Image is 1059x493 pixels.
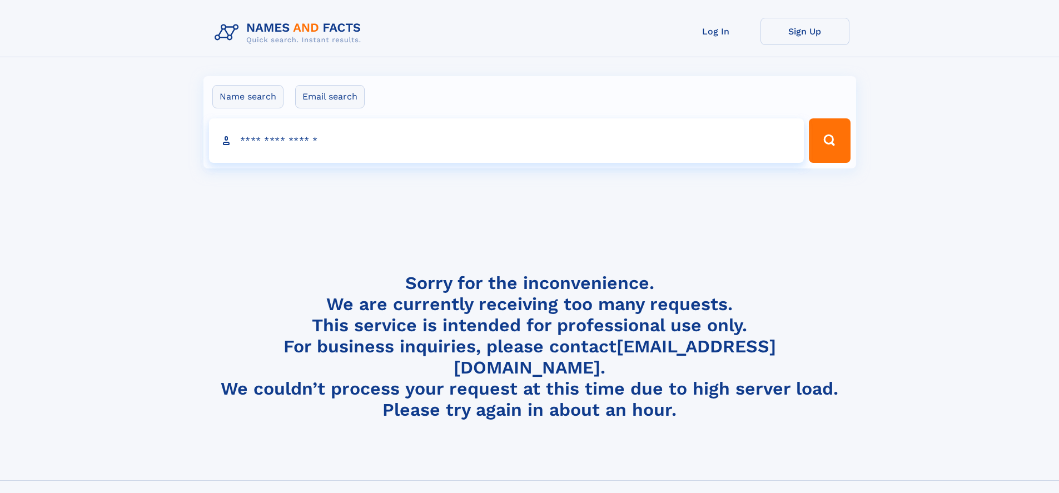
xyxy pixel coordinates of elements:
[295,85,365,108] label: Email search
[212,85,284,108] label: Name search
[760,18,849,45] a: Sign Up
[454,336,776,378] a: [EMAIL_ADDRESS][DOMAIN_NAME]
[672,18,760,45] a: Log In
[809,118,850,163] button: Search Button
[210,272,849,421] h4: Sorry for the inconvenience. We are currently receiving too many requests. This service is intend...
[210,18,370,48] img: Logo Names and Facts
[209,118,804,163] input: search input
